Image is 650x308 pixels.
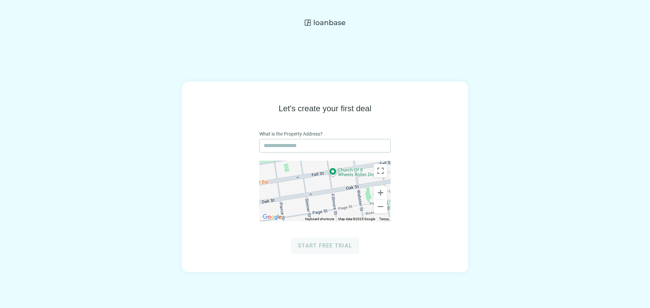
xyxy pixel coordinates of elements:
button: Start free trial [291,238,359,254]
a: Terms (opens in new tab) [379,217,389,221]
span: Map data ©2025 Google [338,217,375,221]
button: Toggle fullscreen view [374,164,387,177]
a: Open this area in Google Maps (opens a new window) [261,213,283,221]
span: What is the Property Address? [259,130,323,138]
img: Google [261,213,283,221]
button: Keyboard shortcuts [305,217,334,221]
button: Zoom in [374,186,387,199]
button: Zoom out [374,200,387,213]
h1: Let's create your first deal [279,103,371,114]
